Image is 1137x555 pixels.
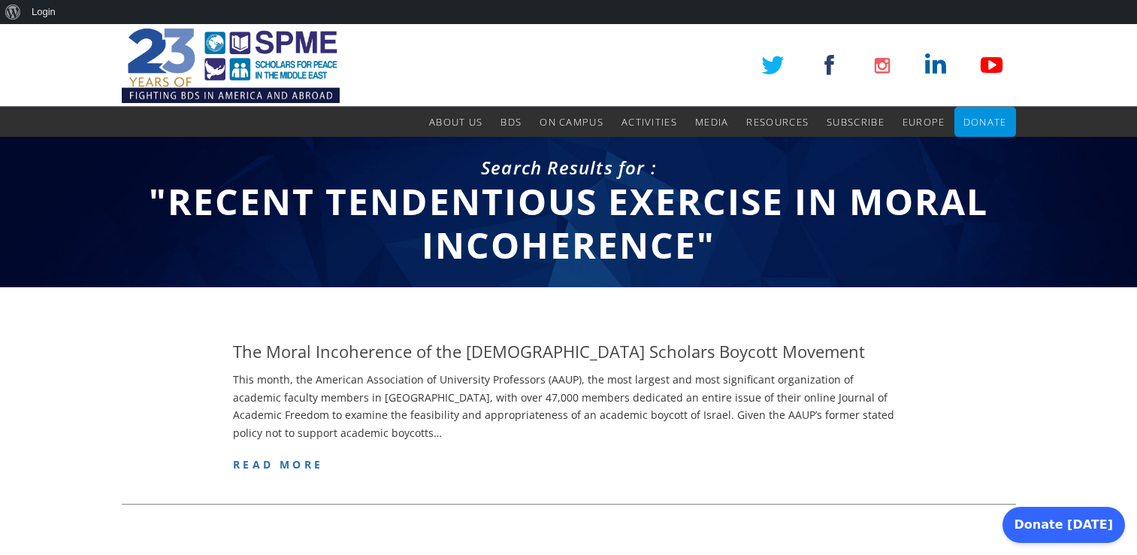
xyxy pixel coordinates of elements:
span: About Us [429,115,482,129]
span: Activities [621,115,677,129]
span: Resources [746,115,809,129]
span: "recent tendentious exercise in moral incoherence" [149,177,988,269]
span: Donate [963,115,1007,129]
a: Donate [963,107,1007,137]
span: On Campus [540,115,603,129]
span: Media [695,115,729,129]
a: On Campus [540,107,603,137]
span: BDS [500,115,522,129]
a: Europe [903,107,945,137]
a: Subscribe [827,107,885,137]
img: SPME [122,24,340,107]
a: Media [695,107,729,137]
a: BDS [500,107,522,137]
a: Activities [621,107,677,137]
span: Subscribe [827,115,885,129]
span: Europe [903,115,945,129]
p: This month, the American Association of University Professors (AAUP), the most largest and most s... [233,371,904,442]
a: About Us [429,107,482,137]
a: read more [233,457,323,472]
h4: The Moral Incoherence of the [DEMOGRAPHIC_DATA] Scholars Boycott Movement [233,340,865,363]
div: Search Results for : [122,155,1016,180]
a: Resources [746,107,809,137]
